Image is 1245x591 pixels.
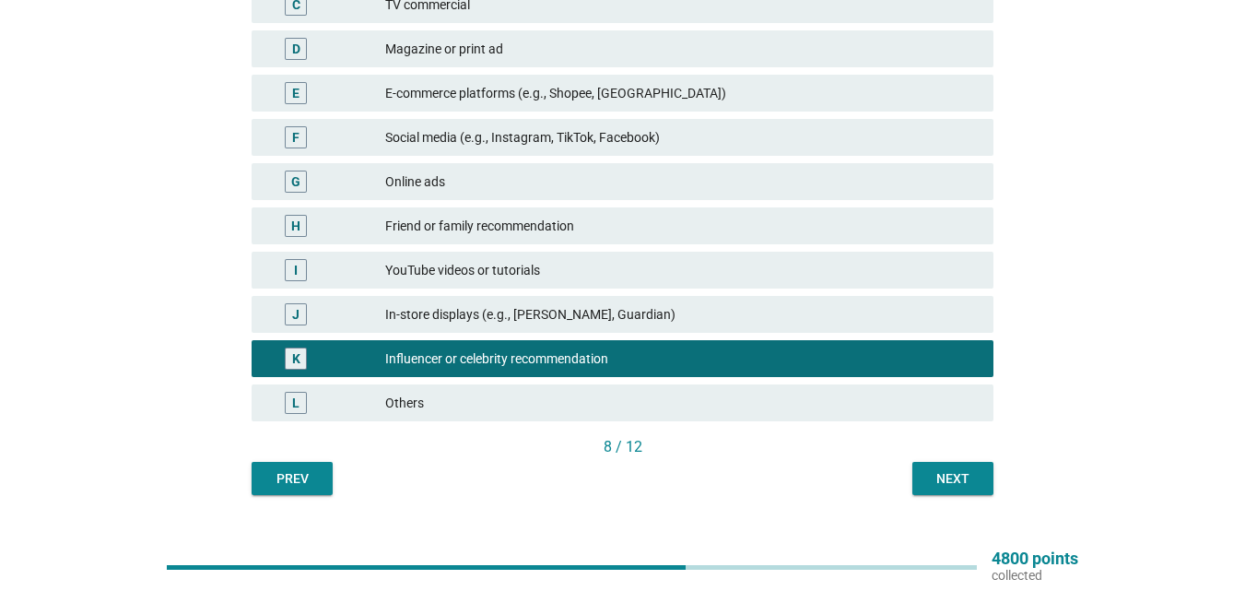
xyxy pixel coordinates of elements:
[385,215,979,237] div: Friend or family recommendation
[291,172,300,192] div: G
[927,469,979,489] div: Next
[385,82,979,104] div: E-commerce platforms (e.g., Shopee, [GEOGRAPHIC_DATA])
[252,436,993,458] div: 8 / 12
[992,567,1078,584] p: collected
[292,128,300,148] div: F
[385,259,979,281] div: YouTube videos or tutorials
[385,171,979,193] div: Online ads
[252,462,333,495] button: Prev
[385,392,979,414] div: Others
[292,349,300,369] div: K
[385,348,979,370] div: Influencer or celebrity recommendation
[294,261,298,280] div: I
[292,40,300,59] div: D
[385,303,979,325] div: In-store displays (e.g., [PERSON_NAME], Guardian)
[385,126,979,148] div: Social media (e.g., Instagram, TikTok, Facebook)
[912,462,993,495] button: Next
[266,469,318,489] div: Prev
[992,550,1078,567] p: 4800 points
[292,305,300,325] div: J
[292,394,300,413] div: L
[292,84,300,103] div: E
[291,217,300,236] div: H
[385,38,979,60] div: Magazine or print ad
